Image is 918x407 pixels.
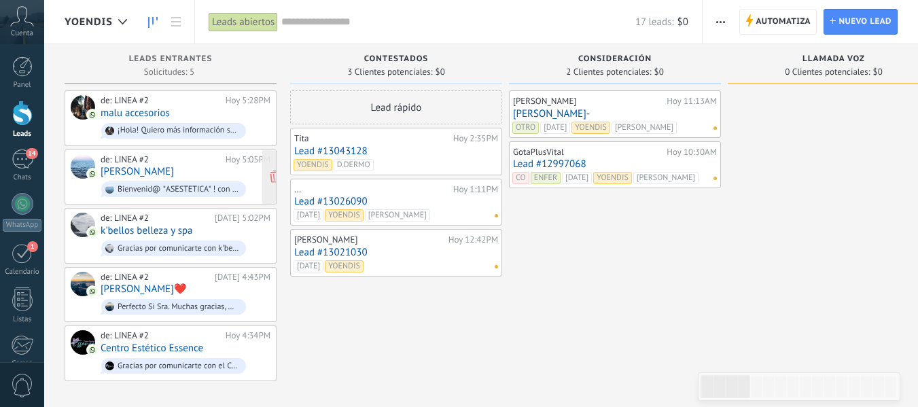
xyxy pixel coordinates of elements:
[713,126,717,130] span: No hay nada asignado
[297,54,495,66] div: Contestados
[88,110,97,120] img: com.amocrm.amocrmwa.svg
[495,265,498,268] span: No hay nada asignado
[71,272,95,296] div: Nadia caridad❤️
[101,107,170,119] a: malu accesorios
[838,10,891,34] span: Nuevo lead
[27,241,38,252] span: 1
[294,196,498,207] a: Lead #13026090
[513,158,717,170] a: Lead #12997068
[516,54,714,66] div: Consideración
[756,10,811,34] span: Automatiza
[3,219,41,232] div: WhatsApp
[739,9,817,35] a: Automatiza
[713,177,717,180] span: No hay nada asignado
[294,260,323,272] span: [DATE]
[3,173,42,182] div: Chats
[495,214,498,217] span: No hay nada asignado
[512,172,529,184] span: CO
[531,172,561,184] span: ENFER
[101,166,174,177] a: [PERSON_NAME]
[448,234,498,245] div: Hoy 12:42PM
[294,159,332,171] span: YOENDIS
[667,147,717,158] div: Hoy 10:30AM
[118,126,240,135] div: ¡Hola! Quiero más información sobre el Diplomado de Cosmiatría
[101,95,221,106] div: de: LINEA #2
[436,68,445,76] span: $0
[294,133,450,144] div: Tita
[347,68,432,76] span: 3 Clientes potenciales:
[635,16,674,29] span: 17 leads:
[101,342,203,354] a: Centro Estético Essence
[11,29,33,38] span: Cuenta
[101,213,210,224] div: de: LINEA #2
[129,54,213,64] span: Leads Entrantes
[453,184,498,195] div: Hoy 1:11PM
[3,81,42,90] div: Panel
[88,228,97,237] img: com.amocrm.amocrmwa.svg
[325,260,364,272] span: YOENDIS
[118,302,240,312] div: Perfecto Si Sra. Muchas gracias, Que pase excelente tarde. Bendiciones
[88,169,97,179] img: com.amocrm.amocrmwa.svg
[3,268,42,277] div: Calendario
[334,159,374,171] span: D.DERMO
[294,234,445,245] div: [PERSON_NAME]
[540,122,570,134] span: [DATE]
[118,361,240,371] div: Gracias por comunicarte con el Centro Estético ESSENCE 🌸✨** Dime en qué podemos colaborarte . ✅
[612,122,677,134] span: [PERSON_NAME]
[215,213,270,224] div: [DATE] 5:02PM
[593,172,632,184] span: YOENDIS
[71,213,95,237] div: k'bellos belleza y spa
[3,359,42,368] div: Correo
[26,148,37,159] span: 14
[3,130,42,139] div: Leads
[209,12,278,32] div: Leads abiertos
[513,96,663,107] div: [PERSON_NAME]
[677,16,688,29] span: $0
[802,54,865,64] span: Llamada VOZ
[101,154,221,165] div: de: LINEA #2
[144,68,194,76] span: Solicitudes: 5
[667,96,717,107] div: Hoy 11:13AM
[118,244,240,253] div: Gracias por comunicarte con k'bellos belleza y spa. ¿Cómo podemos ayudarte?
[654,68,664,76] span: $0
[226,330,270,341] div: Hoy 4:34PM
[71,330,95,355] div: Centro Estético Essence
[71,95,95,120] div: malu accesorios
[578,54,652,64] span: Consideración
[571,122,610,134] span: YOENDIS
[71,154,95,179] div: Nini Johana Payares
[294,247,498,258] a: Lead #13021030
[566,68,651,76] span: 2 Clientes potenciales:
[824,9,898,35] a: Nuevo lead
[88,287,97,296] img: com.amocrm.amocrmwa.svg
[633,172,699,184] span: [PERSON_NAME]
[513,147,663,158] div: GotaPlusVital
[215,272,270,283] div: [DATE] 4:43PM
[785,68,870,76] span: 0 Clientes potenciales:
[65,16,113,29] span: YOENDIS
[364,54,429,64] span: Contestados
[226,95,270,106] div: Hoy 5:28PM
[3,315,42,324] div: Listas
[290,90,502,124] div: Lead rápido
[294,145,498,157] a: Lead #13043128
[118,185,240,194] div: Bienvenid@ *ASESTETICA* ! con gusto le comparto la información solicitada . Le escribe [PERSON_NAME]
[562,172,592,184] span: [DATE]
[365,209,430,222] span: [PERSON_NAME]
[512,122,539,134] span: OTRO
[294,184,450,195] div: ...
[101,283,186,295] a: [PERSON_NAME]❤️
[325,209,364,222] span: YOENDIS
[513,108,717,120] a: [PERSON_NAME]-
[873,68,883,76] span: $0
[88,345,97,355] img: com.amocrm.amocrmwa.svg
[101,272,210,283] div: de: LINEA #2
[453,133,498,144] div: Hoy 2:35PM
[101,225,193,236] a: k'bellos belleza y spa
[294,209,323,222] span: [DATE]
[226,154,270,165] div: Hoy 5:05PM
[101,330,221,341] div: de: LINEA #2
[71,54,270,66] div: Leads Entrantes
